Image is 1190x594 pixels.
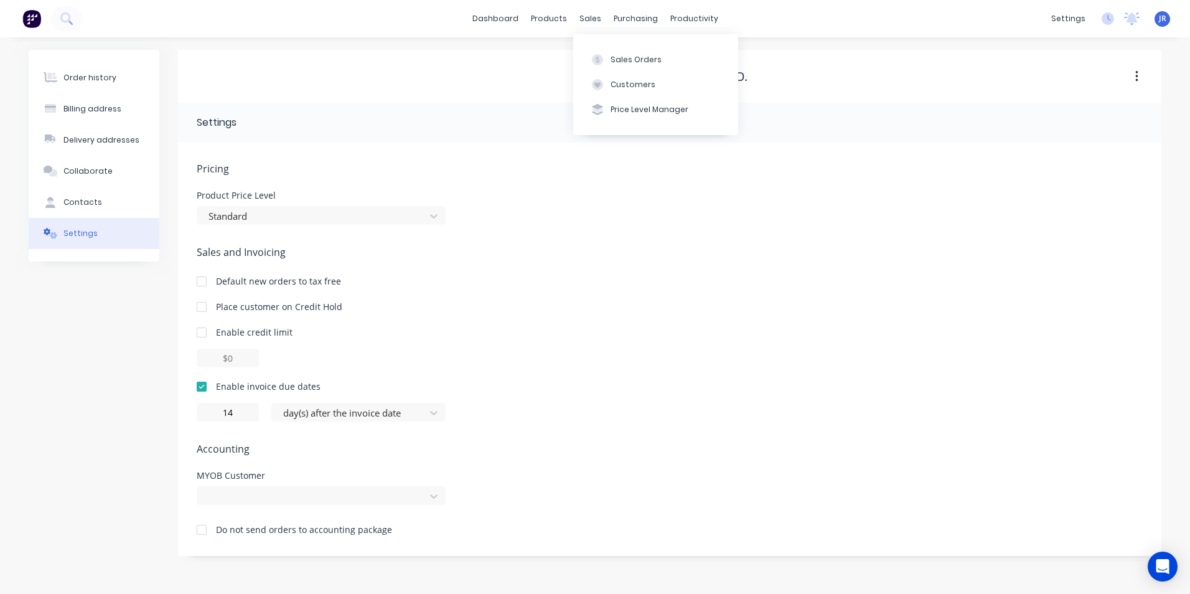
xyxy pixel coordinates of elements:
button: Sales Orders [573,47,738,72]
div: settings [1045,9,1092,28]
span: JR [1159,13,1166,24]
input: $0 [197,349,259,367]
div: Contacts [63,197,102,208]
div: Sales Orders [611,54,662,65]
div: Settings [197,115,237,130]
span: Pricing [197,161,1143,176]
button: Price Level Manager [573,97,738,122]
button: Collaborate [29,156,159,187]
button: Delivery addresses [29,125,159,156]
div: Enable credit limit [216,326,293,339]
button: Order history [29,62,159,93]
div: Enable invoice due dates [216,380,321,393]
div: Billing address [63,103,121,115]
div: purchasing [607,9,664,28]
div: Open Intercom Messenger [1148,552,1178,582]
div: Order history [63,72,116,83]
button: Billing address [29,93,159,125]
button: Contacts [29,187,159,218]
div: MYOB Customer [197,471,446,480]
div: Place customer on Credit Hold [216,300,342,313]
img: Factory [22,9,41,28]
a: dashboard [466,9,525,28]
div: products [525,9,573,28]
input: 0 [197,403,259,422]
div: Delivery addresses [63,134,139,146]
div: productivity [664,9,724,28]
div: Default new orders to tax free [216,275,341,288]
div: Collaborate [63,166,113,177]
div: Price Level Manager [611,104,688,115]
div: Settings [63,228,98,239]
span: Sales and Invoicing [197,245,1143,260]
div: sales [573,9,607,28]
div: Customers [611,79,655,90]
span: Accounting [197,441,1143,456]
button: Settings [29,218,159,249]
div: Do not send orders to accounting package [216,523,392,536]
div: Product Price Level [197,191,446,200]
button: Customers [573,72,738,97]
